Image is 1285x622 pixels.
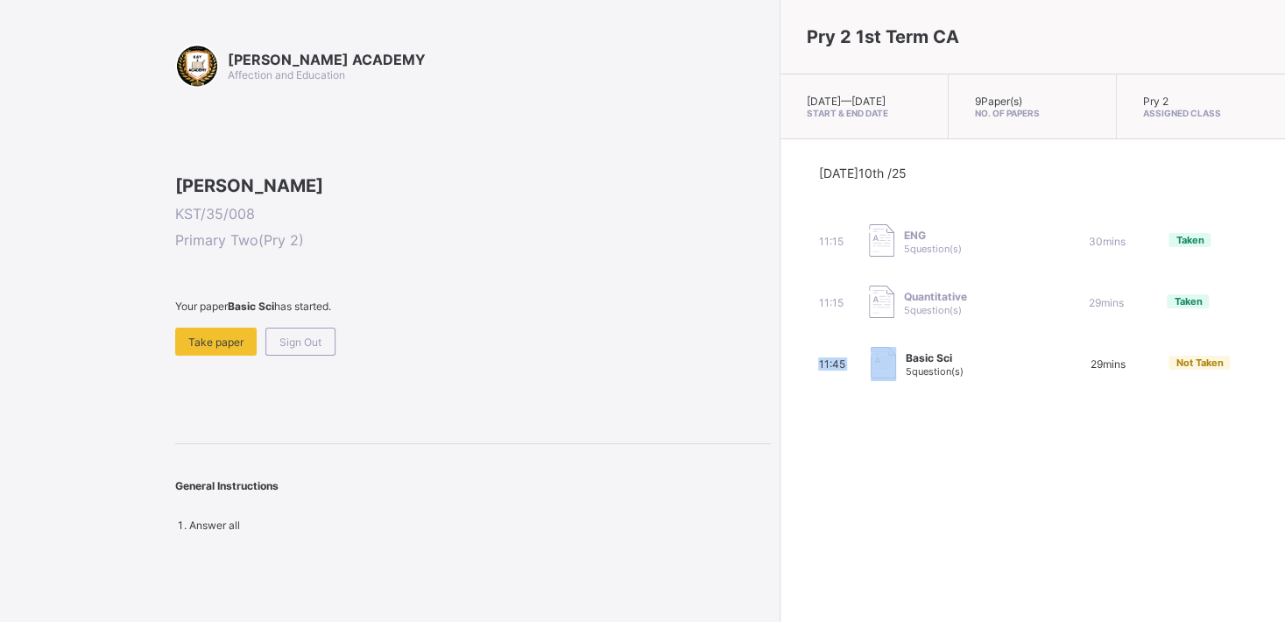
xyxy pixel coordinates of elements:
[1090,357,1125,371] span: 29 mins
[871,347,896,379] img: take_paper.cd97e1aca70de81545fe8e300f84619e.svg
[228,51,426,68] span: [PERSON_NAME] ACADEMY
[807,26,959,47] span: Pry 2 1st Term CA
[188,336,244,349] span: Take paper
[279,336,321,349] span: Sign Out
[869,286,894,318] img: take_paper.cd97e1aca70de81545fe8e300f84619e.svg
[1088,296,1123,309] span: 29 mins
[1143,95,1169,108] span: Pry 2
[905,365,963,378] span: 5 question(s)
[975,95,1022,108] span: 9 Paper(s)
[903,304,961,316] span: 5 question(s)
[903,229,961,242] span: ENG
[818,296,843,309] span: 11:15
[175,231,771,249] span: Primary Two ( Pry 2 )
[228,68,345,81] span: Affection and Education
[905,351,963,364] span: Basic Sci
[1176,357,1223,369] span: Not Taken
[869,224,894,257] img: take_paper.cd97e1aca70de81545fe8e300f84619e.svg
[807,95,886,108] span: [DATE] — [DATE]
[1174,295,1202,307] span: Taken
[807,108,921,118] span: Start & End Date
[903,243,961,255] span: 5 question(s)
[818,166,906,180] span: [DATE] 10th /25
[1176,234,1204,246] span: Taken
[818,235,843,248] span: 11:15
[1088,235,1125,248] span: 30 mins
[818,357,844,371] span: 11:45
[175,479,279,492] span: General Instructions
[228,300,274,313] b: Basic Sci
[189,519,240,532] span: Answer all
[175,300,771,313] span: Your paper has started.
[175,205,771,223] span: KST/35/008
[1143,108,1259,118] span: Assigned Class
[903,290,966,303] span: Quantitative
[175,175,771,196] span: [PERSON_NAME]
[975,108,1090,118] span: No. of Papers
